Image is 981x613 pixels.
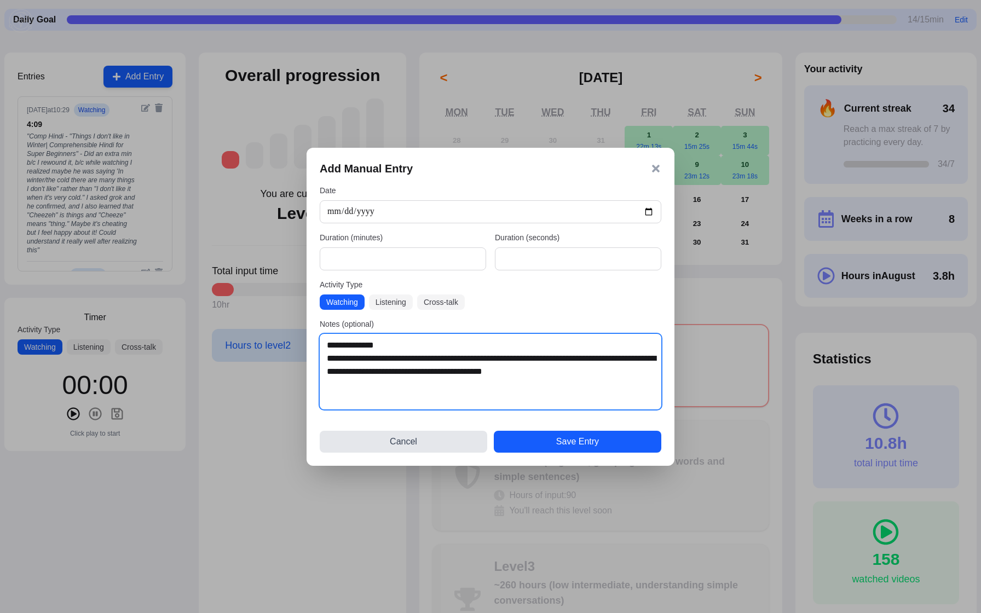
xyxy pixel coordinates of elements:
[320,319,661,329] label: Notes (optional)
[369,294,413,310] button: Listening
[495,232,661,243] label: Duration (seconds)
[320,232,486,243] label: Duration (minutes)
[320,279,661,290] label: Activity Type
[320,294,365,310] button: Watching
[320,185,661,196] label: Date
[494,431,661,453] button: Save Entry
[320,431,487,453] button: Cancel
[320,161,413,176] h3: Add Manual Entry
[417,294,465,310] button: Cross-talk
